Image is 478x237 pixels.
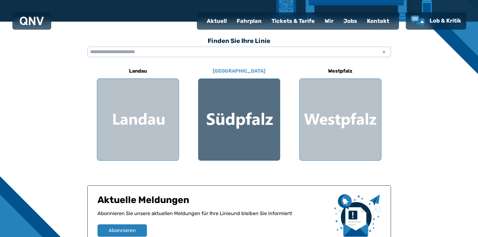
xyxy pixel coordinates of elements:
span: Lob & Kritik [430,17,461,24]
a: Kontakt [362,13,394,29]
a: Jobs [339,13,362,29]
h6: Landau [127,66,149,76]
span: Abonnieren [109,227,136,234]
h6: Westpfalz [326,66,355,76]
a: Aktuell [202,13,232,29]
h1: Aktuelle Meldungen [98,194,330,210]
button: Abonnieren [98,224,147,237]
img: newsletter [335,194,381,237]
h6: [GEOGRAPHIC_DATA] [210,66,268,76]
a: Westpfalz Region Westpfalz [299,64,381,161]
a: Lob & Kritik [411,15,461,27]
a: Landau Region Landau [97,64,179,161]
a: QNV Logo [20,15,44,27]
span: x [380,48,389,56]
h3: Finden Sie Ihre Linie [87,34,391,48]
a: Tickets & Tarife [267,13,320,29]
img: QNV Logo [20,17,44,25]
a: [GEOGRAPHIC_DATA] Region Südpfalz [198,64,280,161]
a: Fahrplan [232,13,267,29]
p: Abonnieren Sie unsere aktuellen Meldungen für Ihre Linie und bleiben Sie informiert! [98,210,330,224]
a: Wir [320,13,339,29]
